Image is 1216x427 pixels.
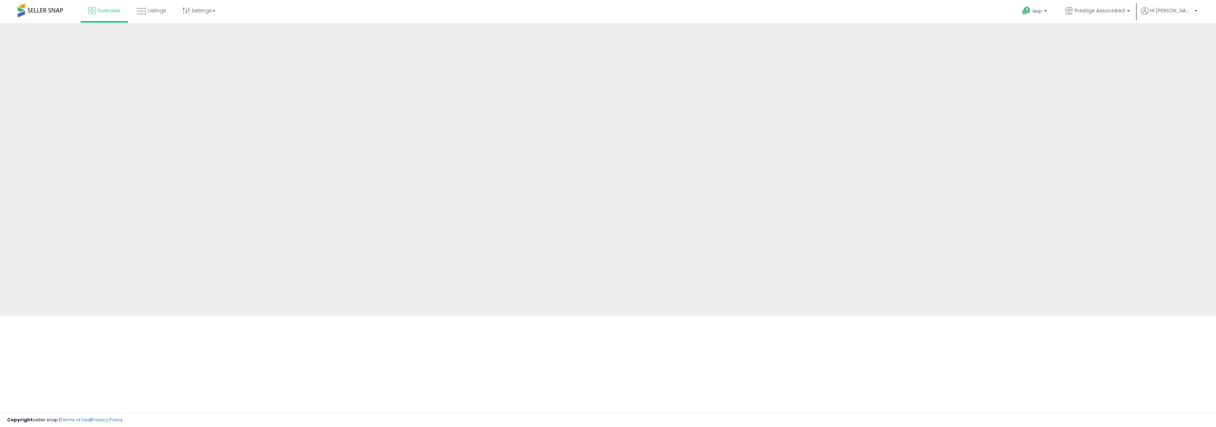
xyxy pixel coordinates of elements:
[97,7,120,14] span: Overview
[1150,7,1193,14] span: Hi [PERSON_NAME]
[1033,8,1042,14] span: Help
[1075,7,1125,14] span: Prestige Associated
[1017,1,1054,23] a: Help
[148,7,166,14] span: Listings
[1022,6,1031,15] i: Get Help
[1141,7,1198,23] a: Hi [PERSON_NAME]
